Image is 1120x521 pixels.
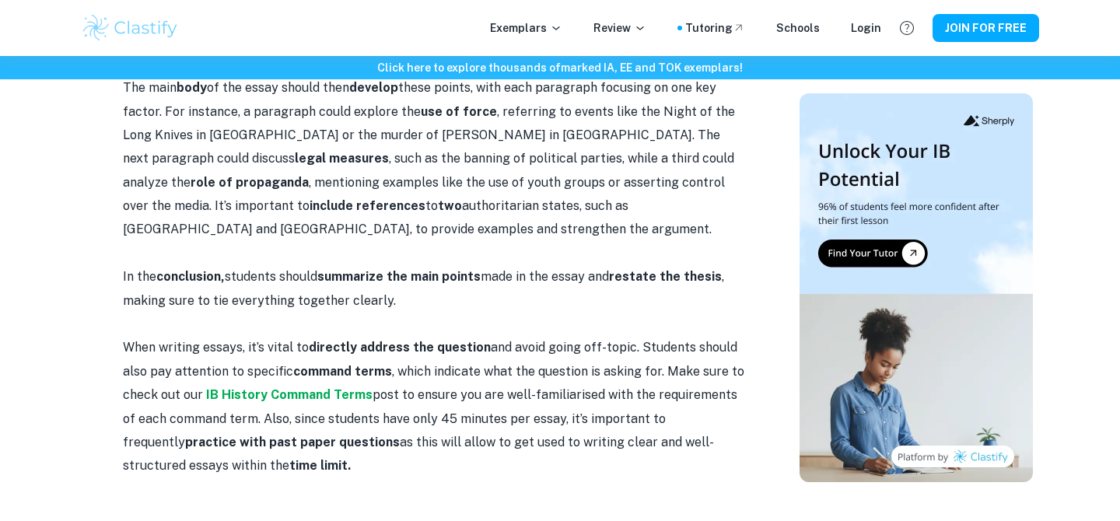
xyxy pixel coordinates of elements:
[156,269,225,284] strong: conclusion,
[490,19,562,37] p: Exemplars
[123,76,745,242] p: The main of the essay should then these points, with each paragraph focusing on one key factor. F...
[310,198,425,213] strong: include references
[933,14,1039,42] button: JOIN FOR FREE
[293,364,392,379] strong: command terms
[295,151,389,166] strong: legal measures
[851,19,881,37] a: Login
[123,336,745,477] p: When writing essays, it’s vital to and avoid going off-topic. Students should also pay attention ...
[609,269,722,284] strong: restate the thesis
[309,340,491,355] strong: directly address the question
[349,80,398,95] strong: develop
[123,265,745,313] p: In the students should made in the essay and , making sure to tie everything together clearly.
[289,458,351,473] strong: time limit.
[800,93,1033,482] img: Thumbnail
[206,387,373,402] a: IB History Command Terms
[185,435,400,449] strong: practice with past paper questions
[81,12,180,44] img: Clastify logo
[438,198,462,213] strong: two
[776,19,820,37] a: Schools
[894,15,920,41] button: Help and Feedback
[421,104,497,119] strong: use of force
[191,175,309,190] strong: role of propaganda
[177,80,207,95] strong: body
[593,19,646,37] p: Review
[317,269,481,284] strong: summarize the main points
[685,19,745,37] a: Tutoring
[3,59,1117,76] h6: Click here to explore thousands of marked IA, EE and TOK exemplars !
